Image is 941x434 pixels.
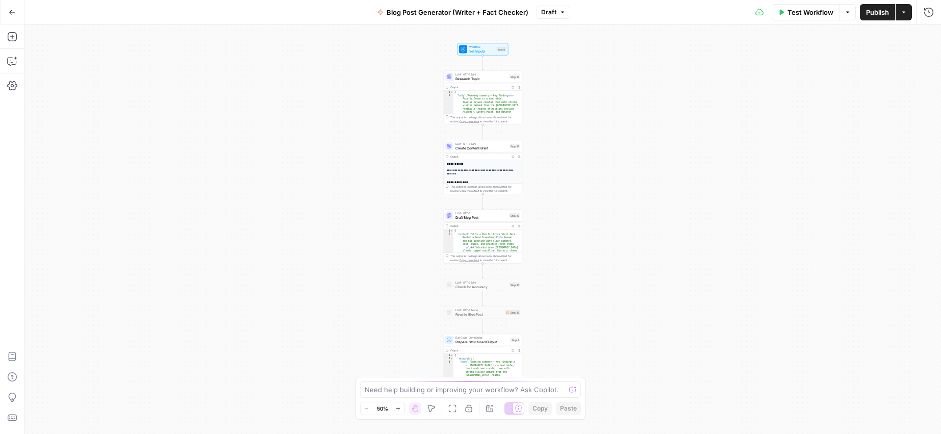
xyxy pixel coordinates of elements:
div: LLM · GPT-5Draft Blog PostStep 18Output{ "content":"# Is a Pacific Grove Short‑Term Rental a Good... [443,210,522,264]
span: Run Code · JavaScript [455,336,508,340]
span: LLM · GPT-5 Mini [455,280,507,285]
span: Draft Blog Post [455,215,507,220]
span: Rewrite Blog Post [455,312,503,317]
button: Paste [556,402,581,415]
span: Blog Post Generator (Writer + Fact Checker) [387,7,528,17]
span: Copy the output [460,259,479,262]
div: 1 [444,229,454,233]
g: Edge from step_16 to step_9 [482,319,484,334]
button: Draft [537,6,570,19]
span: Draft [541,8,556,17]
span: Research Topic [455,76,507,81]
span: Paste [560,404,577,413]
div: Output [450,85,508,89]
button: Publish [860,4,895,20]
span: Set Inputs [469,48,495,54]
div: Step 15 [510,283,520,287]
span: Toggle code folding, rows 1 through 3 [450,91,453,94]
div: LLM · GPT-5 MiniResearch TopicStep 17Output{ "body":"Opening summary — key findings\n- Pacific Gr... [443,71,522,125]
div: Output [450,348,508,352]
span: Prepare Structured Output [455,339,508,344]
div: Step 19 [510,144,520,148]
span: Toggle code folding, rows 1 through 3 [450,229,453,233]
g: Edge from step_19 to step_18 [482,194,484,209]
div: This output is too large & has been abbreviated for review. to view the full content. [450,115,520,123]
button: Copy [528,402,552,415]
div: Step 17 [510,74,520,79]
span: Toggle code folding, rows 2 through 4 [450,357,453,361]
span: Copy [532,404,548,413]
g: Edge from step_18 to step_15 [482,264,484,278]
button: Test Workflow [772,4,840,20]
div: LLM · GPT-5 NanoRewrite Blog PostStep 16 [443,307,522,319]
span: LLM · GPT-5 Mini [455,72,507,76]
span: Create Content Brief [455,145,507,150]
span: Workflow [469,45,495,49]
button: Blog Post Generator (Writer + Fact Checker) [371,4,535,20]
div: 1 [444,354,454,358]
div: Output [450,224,508,228]
span: 50% [377,404,388,413]
div: 1 [444,91,454,94]
span: Copy the output [460,189,479,192]
div: Step 9 [511,338,520,342]
span: LLM · GPT-5 Mini [455,142,507,146]
span: LLM · GPT-5 [455,211,507,215]
span: Check for Accuracy [455,284,507,289]
span: Copy the output [460,120,479,123]
div: WorkflowSet InputsInputs [443,43,522,56]
span: Test Workflow [787,7,833,17]
span: LLM · GPT-5 Nano [455,308,503,312]
g: Edge from step_17 to step_19 [482,125,484,140]
span: Publish [866,7,889,17]
div: This output is too large & has been abbreviated for review. to view the full content. [450,185,520,193]
div: Run Code · JavaScriptPrepare Structured OutputStep 9Output{ "research":{ "body":"Opening summary ... [443,334,522,388]
div: LLM · GPT-5 MiniCheck for AccuracyStep 15 [443,279,522,291]
g: Edge from start to step_17 [482,56,484,70]
span: Toggle code folding, rows 1 through 5 [450,354,453,358]
div: Output [450,155,508,159]
div: Step 18 [510,213,520,218]
div: Step 16 [505,310,520,315]
div: Inputs [497,47,506,52]
div: This output is too large & has been abbreviated for review. to view the full content. [450,254,520,262]
div: 2 [444,357,454,361]
g: Edge from step_15 to step_16 [482,291,484,306]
